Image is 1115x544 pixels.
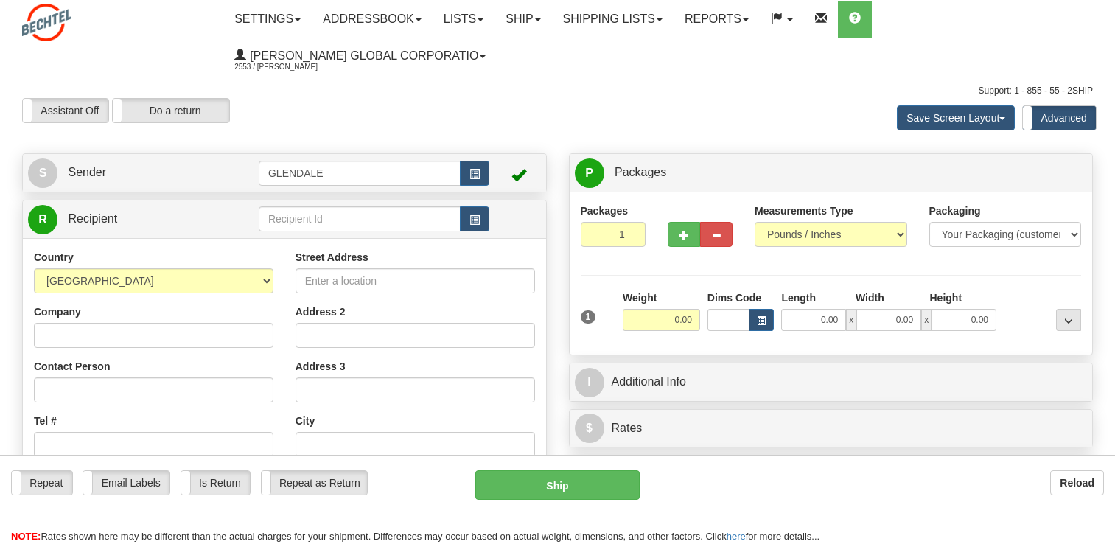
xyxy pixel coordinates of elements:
[223,38,497,74] a: [PERSON_NAME] Global Corporatio 2553 / [PERSON_NAME]
[12,471,72,495] label: Repeat
[897,105,1015,130] button: Save Screen Layout
[28,205,57,234] span: R
[296,414,315,428] label: City
[28,158,259,188] a: S Sender
[34,359,110,374] label: Contact Person
[259,206,461,231] input: Recipient Id
[433,1,494,38] a: Lists
[581,203,629,218] label: Packages
[296,250,368,265] label: Street Address
[223,1,312,38] a: Settings
[781,290,816,305] label: Length
[674,1,760,38] a: Reports
[296,268,535,293] input: Enter a location
[575,414,1088,444] a: $Rates
[296,304,346,319] label: Address 2
[615,166,666,178] span: Packages
[707,290,761,305] label: Dims Code
[22,4,71,41] img: logo2553.jpg
[68,212,117,225] span: Recipient
[234,60,345,74] span: 2553 / [PERSON_NAME]
[83,471,169,495] label: Email Labels
[1056,309,1081,331] div: ...
[68,166,106,178] span: Sender
[28,204,233,234] a: R Recipient
[262,471,367,495] label: Repeat as Return
[22,85,1093,97] div: Support: 1 - 855 - 55 - 2SHIP
[28,158,57,188] span: S
[921,309,932,331] span: x
[581,310,596,324] span: 1
[259,161,461,186] input: Sender Id
[246,49,478,62] span: [PERSON_NAME] Global Corporatio
[23,99,108,122] label: Assistant Off
[312,1,433,38] a: Addressbook
[552,1,674,38] a: Shipping lists
[575,414,604,443] span: $
[846,309,856,331] span: x
[755,203,853,218] label: Measurements Type
[1023,106,1096,130] label: Advanced
[575,368,604,397] span: I
[856,290,884,305] label: Width
[1060,477,1094,489] b: Reload
[181,471,250,495] label: Is Return
[34,304,81,319] label: Company
[296,359,346,374] label: Address 3
[930,290,962,305] label: Height
[494,1,551,38] a: Ship
[475,470,639,500] button: Ship
[623,290,657,305] label: Weight
[113,99,229,122] label: Do a return
[575,367,1088,397] a: IAdditional Info
[34,250,74,265] label: Country
[34,414,57,428] label: Tel #
[11,531,41,542] span: NOTE:
[575,158,1088,188] a: P Packages
[1050,470,1104,495] button: Reload
[575,158,604,188] span: P
[929,203,981,218] label: Packaging
[727,531,746,542] a: here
